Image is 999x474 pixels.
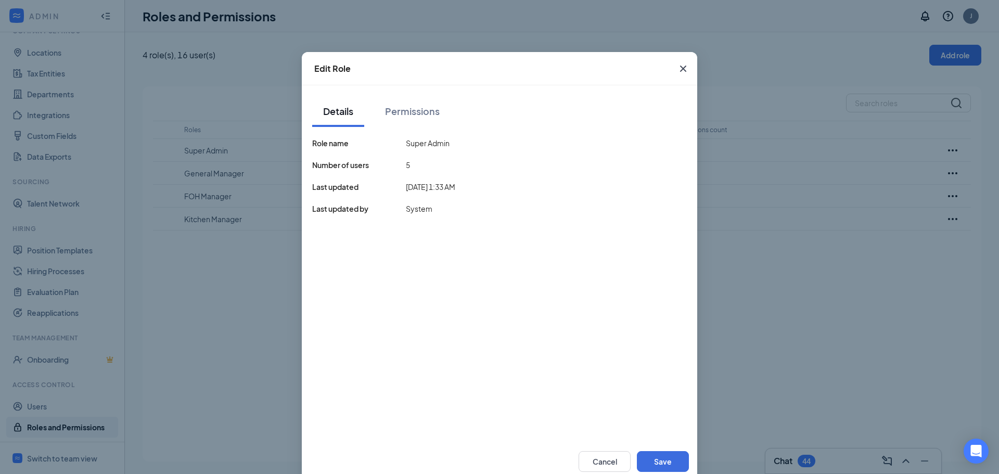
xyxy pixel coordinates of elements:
span: System [406,203,432,214]
span: [DATE] 1:33 AM [406,181,455,193]
span: Super Admin [406,137,450,149]
div: Details [323,105,354,118]
span: Last updated by [312,203,368,214]
div: Permissions [385,105,440,118]
span: Last updated [312,181,358,193]
svg: Cross [677,62,689,75]
span: Role name [312,137,349,149]
div: Edit Role [314,63,351,74]
button: Close [669,52,697,85]
div: Open Intercom Messenger [964,439,989,464]
span: 5 [406,159,410,171]
span: Number of users [312,159,369,171]
button: Cancel [579,451,631,472]
button: Save [637,451,689,472]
